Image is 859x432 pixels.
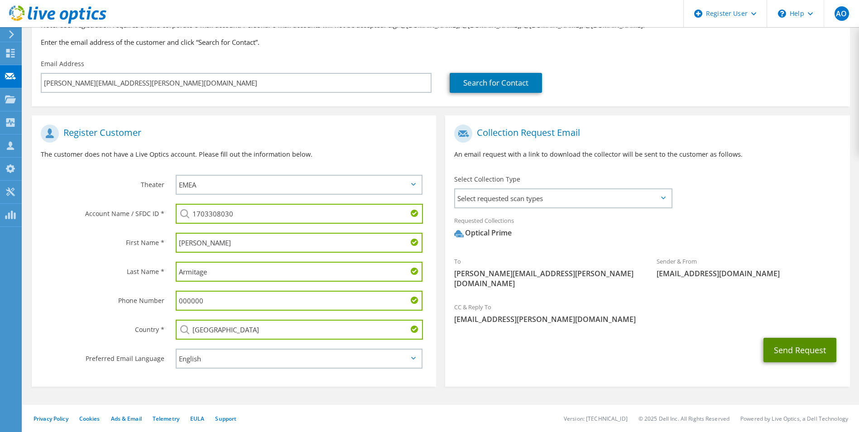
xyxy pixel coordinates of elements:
[455,189,671,207] span: Select requested scan types
[153,415,179,422] a: Telemetry
[215,415,236,422] a: Support
[41,262,164,276] label: Last Name *
[564,415,628,422] li: Version: [TECHNICAL_ID]
[445,211,849,247] div: Requested Collections
[41,204,164,218] label: Account Name / SFDC ID *
[445,252,648,293] div: To
[740,415,848,422] li: Powered by Live Optics, a Dell Technology
[638,415,729,422] li: © 2025 Dell Inc. All Rights Reserved
[454,175,520,184] label: Select Collection Type
[778,10,786,18] svg: \n
[190,415,204,422] a: EULA
[41,175,164,189] label: Theater
[445,298,849,329] div: CC & Reply To
[41,37,841,47] h3: Enter the email address of the customer and click “Search for Contact”.
[648,252,850,283] div: Sender & From
[34,415,68,422] a: Privacy Policy
[454,125,836,143] h1: Collection Request Email
[41,59,84,68] label: Email Address
[763,338,836,362] button: Send Request
[79,415,100,422] a: Cookies
[41,291,164,305] label: Phone Number
[41,320,164,334] label: Country *
[450,73,542,93] a: Search for Contact
[657,269,841,278] span: [EMAIL_ADDRESS][DOMAIN_NAME]
[454,314,840,324] span: [EMAIL_ADDRESS][PERSON_NAME][DOMAIN_NAME]
[835,6,849,21] span: AO
[111,415,142,422] a: Ads & Email
[41,125,422,143] h1: Register Customer
[454,269,638,288] span: [PERSON_NAME][EMAIL_ADDRESS][PERSON_NAME][DOMAIN_NAME]
[41,233,164,247] label: First Name *
[454,228,512,238] div: Optical Prime
[41,349,164,363] label: Preferred Email Language
[41,149,427,159] p: The customer does not have a Live Optics account. Please fill out the information below.
[454,149,840,159] p: An email request with a link to download the collector will be sent to the customer as follows.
